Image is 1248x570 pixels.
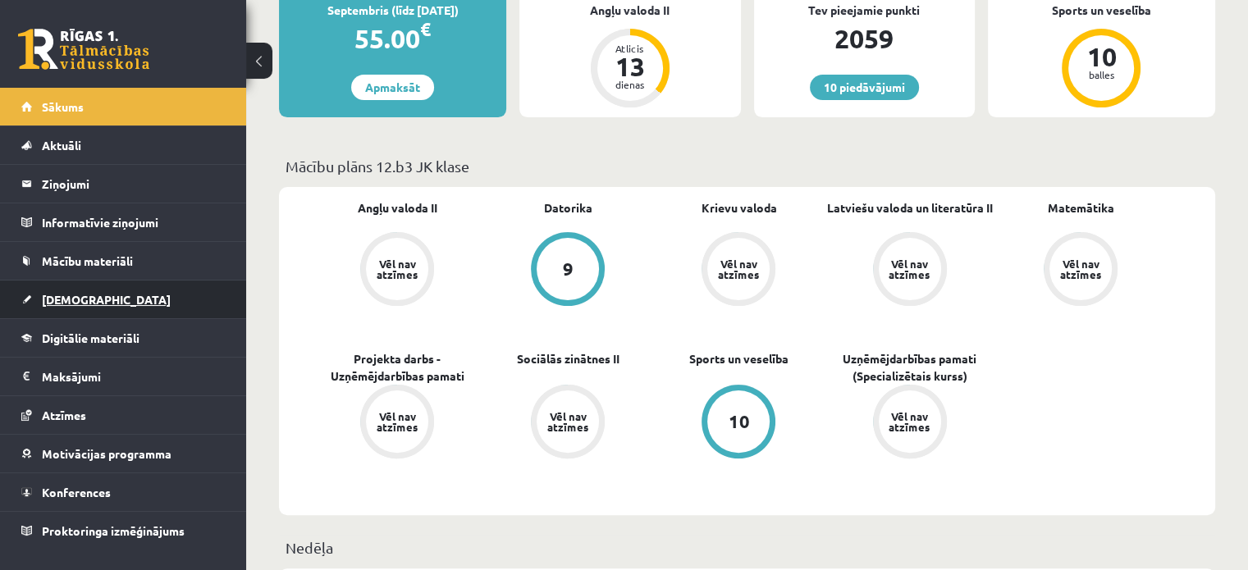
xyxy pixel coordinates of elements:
[482,232,653,309] a: 9
[420,17,431,41] span: €
[988,2,1215,110] a: Sports un veselība 10 balles
[42,331,139,345] span: Digitālie materiāli
[701,199,776,217] a: Krievu valoda
[42,203,226,241] legend: Informatīvie ziņojumi
[810,75,919,100] a: 10 piedāvājumi
[21,358,226,395] a: Maksājumi
[482,385,653,462] a: Vēl nav atzīmes
[374,258,420,280] div: Vēl nav atzīmes
[754,2,975,19] div: Tev pieejamie punkti
[286,155,1209,177] p: Mācību plāns 12.b3 JK klase
[279,2,506,19] div: Septembris (līdz [DATE])
[517,350,619,367] a: Sociālās zinātnes II
[42,446,171,461] span: Motivācijas programma
[42,358,226,395] legend: Maksājumi
[653,232,824,309] a: Vēl nav atzīmes
[689,350,789,367] a: Sports un veselība
[563,260,574,278] div: 9
[42,523,185,538] span: Proktoringa izmēģinājums
[312,232,482,309] a: Vēl nav atzīmes
[42,253,133,268] span: Mācību materiāli
[754,19,975,58] div: 2059
[715,258,761,280] div: Vēl nav atzīmes
[995,232,1166,309] a: Vēl nav atzīmes
[21,126,226,164] a: Aktuāli
[21,512,226,549] a: Proktoringa izmēģinājums
[988,2,1215,19] div: Sports un veselība
[286,536,1209,559] p: Nedēļa
[21,203,226,241] a: Informatīvie ziņojumi
[827,199,993,217] a: Latviešu valoda un literatūra II
[374,411,420,432] div: Vēl nav atzīmes
[358,199,437,217] a: Angļu valoda II
[42,138,81,153] span: Aktuāli
[279,19,506,58] div: 55.00
[351,75,434,100] a: Apmaksāt
[18,29,149,70] a: Rīgas 1. Tālmācības vidusskola
[42,292,171,307] span: [DEMOGRAPHIC_DATA]
[825,350,995,385] a: Uzņēmējdarbības pamati (Specializētais kurss)
[545,411,591,432] div: Vēl nav atzīmes
[21,473,226,511] a: Konferences
[519,2,740,19] div: Angļu valoda II
[21,435,226,472] a: Motivācijas programma
[1077,43,1126,70] div: 10
[887,258,933,280] div: Vēl nav atzīmes
[312,350,482,385] a: Projekta darbs - Uzņēmējdarbības pamati
[1047,199,1113,217] a: Matemātika
[21,242,226,280] a: Mācību materiāli
[21,396,226,434] a: Atzīmes
[653,385,824,462] a: 10
[606,43,655,53] div: Atlicis
[825,232,995,309] a: Vēl nav atzīmes
[42,485,111,499] span: Konferences
[606,80,655,89] div: dienas
[312,385,482,462] a: Vēl nav atzīmes
[42,408,86,422] span: Atzīmes
[21,88,226,125] a: Sākums
[21,319,226,357] a: Digitālie materiāli
[728,413,749,431] div: 10
[21,165,226,203] a: Ziņojumi
[825,385,995,462] a: Vēl nav atzīmes
[519,2,740,110] a: Angļu valoda II Atlicis 13 dienas
[21,280,226,318] a: [DEMOGRAPHIC_DATA]
[42,99,84,114] span: Sākums
[606,53,655,80] div: 13
[1058,258,1104,280] div: Vēl nav atzīmes
[42,165,226,203] legend: Ziņojumi
[887,411,933,432] div: Vēl nav atzīmes
[544,199,592,217] a: Datorika
[1077,70,1126,80] div: balles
